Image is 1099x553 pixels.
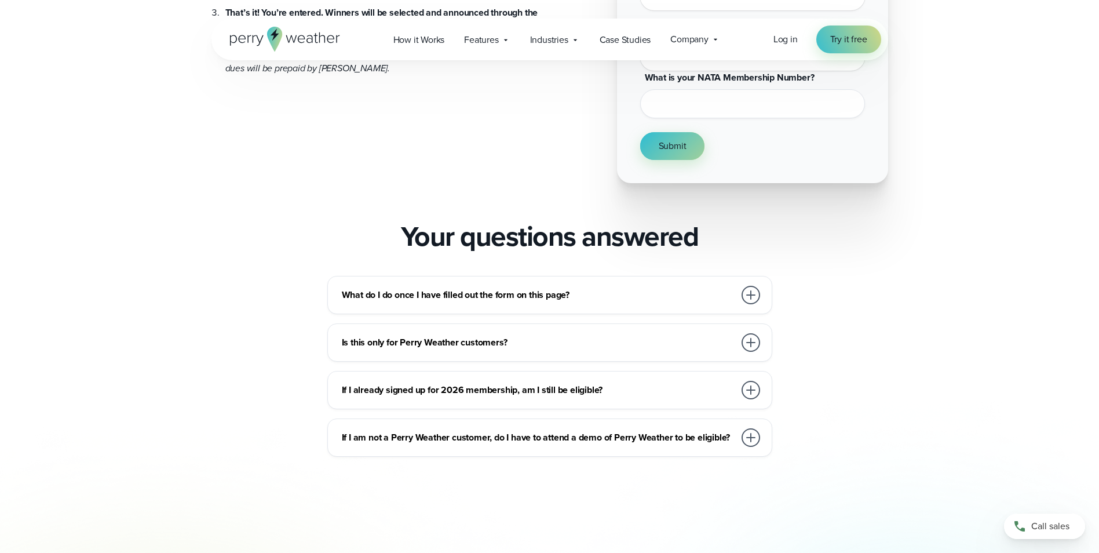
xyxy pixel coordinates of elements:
span: Industries [530,33,568,47]
a: Try it free [816,26,881,53]
h3: Is this only for Perry Weather customers? [342,336,735,350]
em: Your 2026 membership dues will be prepaid by [PERSON_NAME]. [225,48,525,75]
a: Log in [773,32,798,46]
button: Submit [640,132,705,160]
h3: If I am not a Perry Weather customer, do I have to attend a demo of Perry Weather to be eligible? [342,431,735,445]
span: Submit [659,139,687,153]
a: How it Works [384,28,455,52]
a: Call sales [1004,514,1085,539]
span: Call sales [1031,519,1069,533]
strong: That’s it! You’re entered. Winners will be selected and announced through the months of [DATE] an... [225,6,538,33]
h2: Your questions answered [401,220,699,253]
span: Company [670,32,709,46]
span: What is your NATA Membership Number? [645,71,815,84]
a: Case Studies [590,28,661,52]
span: Features [464,33,498,47]
span: Case Studies [600,33,651,47]
span: How it Works [393,33,445,47]
h3: If I already signed up for 2026 membership, am I still be eligible? [342,383,735,397]
h3: What do I do once I have filled out the form on this page? [342,288,735,302]
span: Try it free [830,32,867,46]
